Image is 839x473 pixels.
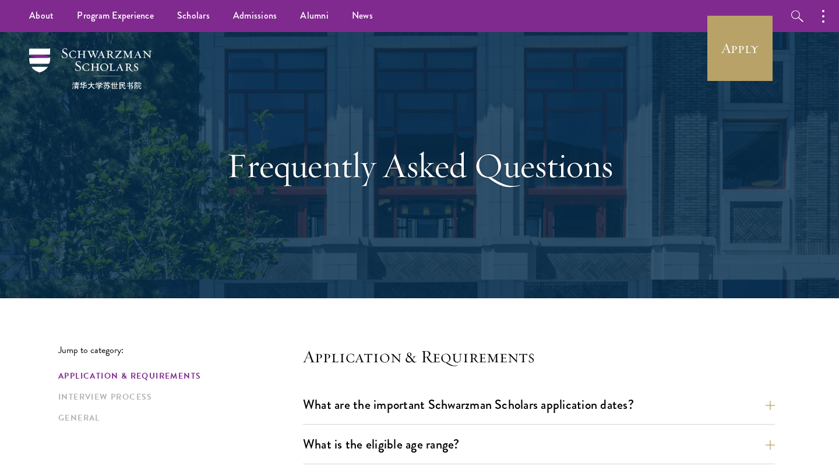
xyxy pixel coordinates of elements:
a: Apply [707,16,773,81]
a: Interview Process [58,391,296,403]
button: What are the important Schwarzman Scholars application dates? [303,391,775,418]
a: Application & Requirements [58,370,296,382]
img: Schwarzman Scholars [29,48,151,89]
h4: Application & Requirements [303,345,775,368]
button: What is the eligible age range? [303,431,775,457]
p: Jump to category: [58,345,303,355]
a: General [58,412,296,424]
h1: Frequently Asked Questions [218,144,621,186]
